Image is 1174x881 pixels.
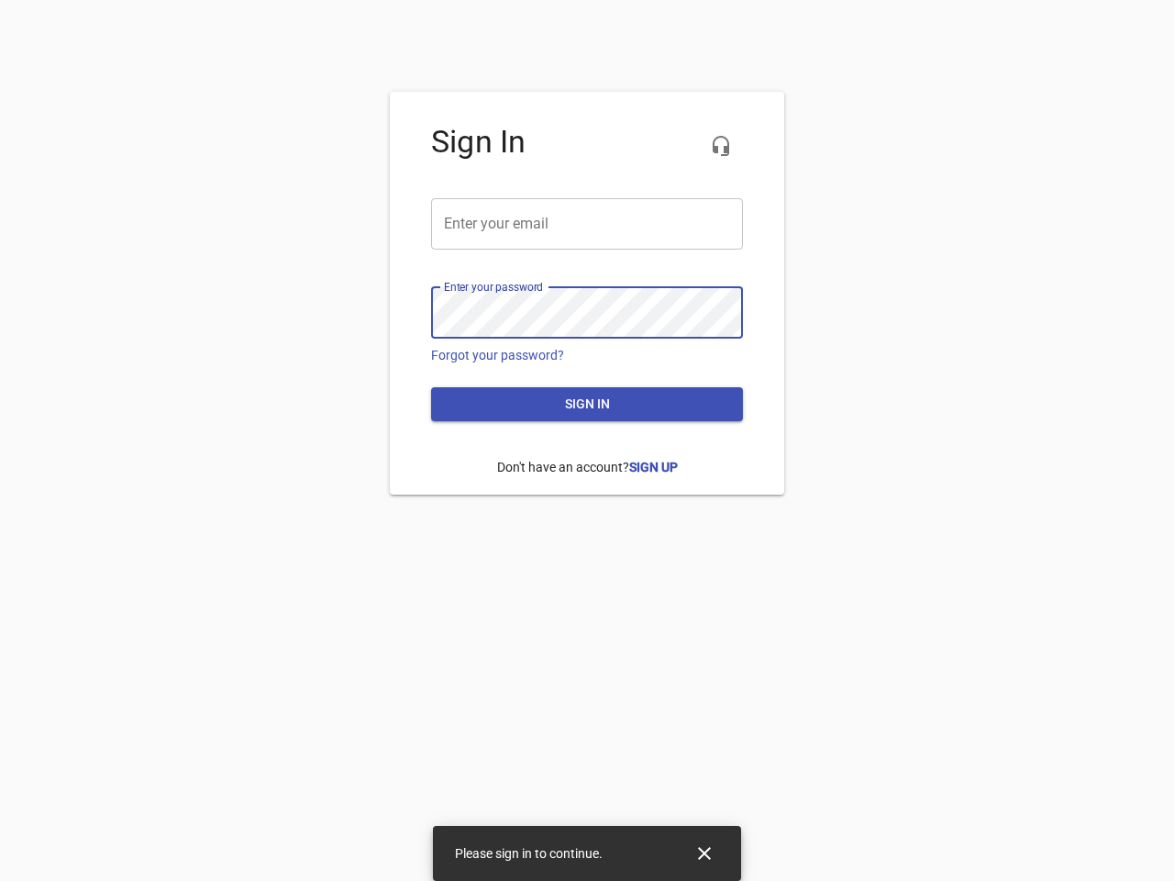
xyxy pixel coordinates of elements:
button: Close [682,831,726,875]
a: Forgot your password? [431,348,564,362]
p: Don't have an account? [431,444,743,491]
h4: Sign In [431,124,743,161]
button: Sign in [431,387,743,421]
span: Please sign in to continue. [455,846,603,861]
a: Sign Up [629,460,678,474]
span: Sign in [446,393,728,416]
iframe: Chat [773,206,1160,867]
